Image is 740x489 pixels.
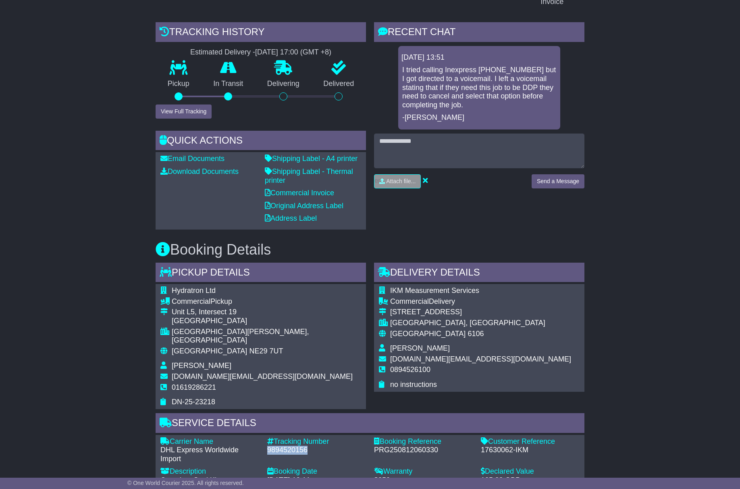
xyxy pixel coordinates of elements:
[390,297,571,306] div: Delivery
[390,355,571,363] span: [DOMAIN_NAME][EMAIL_ADDRESS][DOMAIN_NAME]
[156,263,366,284] div: Pickup Details
[172,372,353,380] span: [DOMAIN_NAME][EMAIL_ADDRESS][DOMAIN_NAME]
[172,347,247,355] span: [GEOGRAPHIC_DATA]
[255,79,312,88] p: Delivering
[390,286,479,295] span: IKM Measurement Services
[265,167,353,184] a: Shipping Label - Thermal printer
[172,328,361,345] div: [GEOGRAPHIC_DATA][PERSON_NAME], [GEOGRAPHIC_DATA]
[172,398,215,406] span: DN-25-23218
[374,263,584,284] div: Delivery Details
[374,467,473,476] div: Warranty
[390,366,430,374] span: 0894526100
[481,437,580,446] div: Customer Reference
[156,413,584,435] div: Service Details
[390,319,571,328] div: [GEOGRAPHIC_DATA], [GEOGRAPHIC_DATA]
[172,317,361,326] div: [GEOGRAPHIC_DATA]
[374,22,584,44] div: RECENT CHAT
[481,467,580,476] div: Declared Value
[468,330,484,338] span: 6106
[202,79,256,88] p: In Transit
[401,53,557,62] div: [DATE] 13:51
[160,155,224,163] a: Email Documents
[374,476,473,485] div: $250
[172,286,216,295] span: Hydratron Ltd
[402,113,556,122] p: -[PERSON_NAME]
[265,155,358,163] a: Shipping Label - A4 printer
[390,297,429,305] span: Commercial
[156,79,202,88] p: Pickup
[160,476,259,485] div: Complete Seal Kit
[265,202,343,210] a: Original Address Label
[172,383,216,391] span: 01619286221
[156,104,212,119] button: View Full Tracking
[160,446,259,463] div: DHL Express Worldwide Import
[172,362,231,370] span: [PERSON_NAME]
[390,344,450,352] span: [PERSON_NAME]
[172,297,210,305] span: Commercial
[172,297,361,306] div: Pickup
[267,446,366,455] div: 9894520156
[374,446,473,455] div: PRG250812060330
[265,189,334,197] a: Commercial Invoice
[160,467,259,476] div: Description
[156,48,366,57] div: Estimated Delivery -
[255,48,331,57] div: [DATE] 17:00 (GMT +8)
[481,476,580,485] div: 125.28 GBP
[267,437,366,446] div: Tracking Number
[249,347,283,355] span: NE29 7UT
[127,480,244,486] span: © One World Courier 2025. All rights reserved.
[374,437,473,446] div: Booking Reference
[265,214,317,222] a: Address Label
[156,22,366,44] div: Tracking history
[267,467,366,476] div: Booking Date
[267,476,366,485] div: [DATE] 13:11
[160,167,239,176] a: Download Documents
[532,174,584,188] button: Send a Message
[172,308,361,317] div: Unit L5, Intersect 19
[156,242,584,258] h3: Booking Details
[390,308,571,317] div: [STREET_ADDRESS]
[402,66,556,109] p: I tried calling Inexpress [PHONE_NUMBER] but I got directed to a voicemail. I left a voicemail st...
[312,79,366,88] p: Delivered
[390,380,437,389] span: no instructions
[481,446,580,455] div: 17630062-IKM
[160,437,259,446] div: Carrier Name
[390,330,466,338] span: [GEOGRAPHIC_DATA]
[156,131,366,153] div: Quick Actions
